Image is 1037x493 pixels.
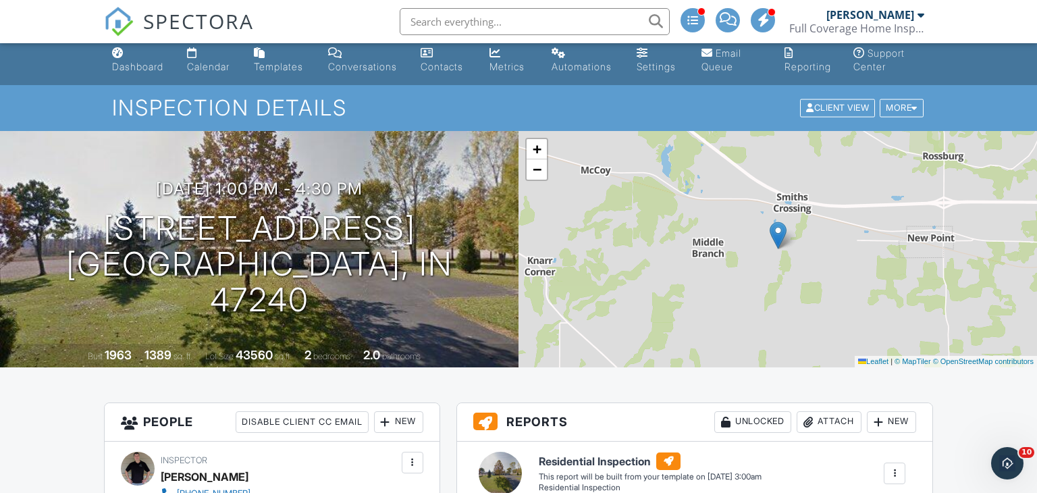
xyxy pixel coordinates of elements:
a: Support Center [848,41,930,80]
div: Support Center [853,47,905,72]
div: More [880,99,924,118]
div: New [867,411,916,433]
a: Automations (Advanced) [546,41,620,80]
span: sq. ft. [174,351,192,361]
h6: Residential Inspection [539,452,762,470]
div: Email Queue [701,47,741,72]
a: Reporting [779,41,837,80]
a: Settings [631,41,685,80]
span: | [890,357,893,365]
a: Dashboard [107,41,171,80]
div: Unlocked [714,411,791,433]
input: Search everything... [400,8,670,35]
span: Inspector [161,455,207,465]
a: Zoom out [527,159,547,180]
div: [PERSON_NAME] [161,467,248,487]
a: SPECTORA [104,18,254,47]
div: [PERSON_NAME] [826,8,914,22]
a: © OpenStreetMap contributors [933,357,1034,365]
a: Calendar [182,41,238,80]
a: Conversations [323,41,404,80]
a: Metrics [484,41,535,80]
div: Calendar [187,61,230,72]
div: Attach [797,411,861,433]
div: Full Coverage Home Inspections, LLC [789,22,924,35]
div: 1963 [105,348,132,362]
h1: [STREET_ADDRESS] [GEOGRAPHIC_DATA], IN 47240 [22,211,497,317]
div: Settings [637,61,676,72]
a: Leaflet [858,357,888,365]
span: bathrooms [382,351,421,361]
div: Automations [552,61,612,72]
div: Client View [800,99,875,118]
a: Contacts [415,41,473,80]
a: Email Queue [696,41,768,80]
div: New [374,411,423,433]
div: 2.0 [363,348,380,362]
div: 1389 [144,348,171,362]
div: Conversations [328,61,397,72]
span: Lot Size [205,351,234,361]
img: Marker [770,222,787,249]
div: Dashboard [112,61,163,72]
h1: Inspection Details [112,96,924,120]
h3: People [105,403,440,442]
a: Zoom in [527,139,547,159]
h3: [DATE] 1:00 pm - 4:30 pm [156,180,363,198]
a: © MapTiler [895,357,931,365]
div: Metrics [489,61,525,72]
span: − [533,161,541,178]
img: The Best Home Inspection Software - Spectora [104,7,134,36]
span: Built [88,351,103,361]
div: Templates [254,61,303,72]
span: 10 [1019,447,1034,458]
h3: Reports [457,403,933,442]
div: 2 [304,348,311,362]
span: + [533,140,541,157]
span: bedrooms [313,351,350,361]
div: This report will be built from your template on [DATE] 3:00am [539,471,762,482]
a: Templates [248,41,311,80]
span: SPECTORA [143,7,254,35]
div: Reporting [785,61,831,72]
div: Contacts [421,61,463,72]
div: 43560 [236,348,273,362]
iframe: Intercom live chat [991,447,1023,479]
a: Client View [799,102,878,112]
div: Disable Client CC Email [236,411,369,433]
span: sq.ft. [275,351,292,361]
